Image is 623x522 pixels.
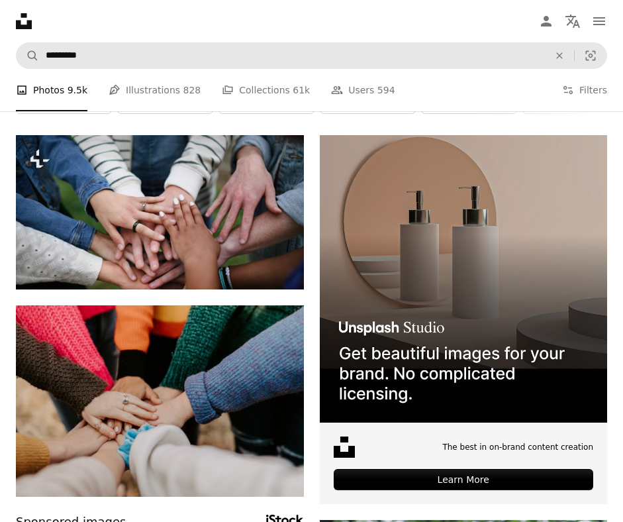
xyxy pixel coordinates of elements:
button: Filters [562,69,607,111]
img: file-1715714113747-b8b0561c490eimage [320,135,608,423]
span: 828 [183,83,201,97]
button: Menu [586,8,612,34]
a: Illustrations 828 [109,69,201,111]
a: Home — Unsplash [16,13,32,29]
button: Language [559,8,586,34]
a: Collections 61k [222,69,310,111]
button: Visual search [575,43,606,68]
img: person in red sweater holding babys hand [16,305,304,497]
span: 61k [293,83,310,97]
span: 594 [377,83,395,97]
span: The best in on-brand content creation [442,442,593,453]
a: person in red sweater holding babys hand [16,395,304,407]
a: A close-up of diverse group of friends stacking their hands together in circle, Friendship and li... [16,206,304,218]
form: Find visuals sitewide [16,42,607,69]
div: Learn More [334,469,594,490]
button: Clear [545,43,574,68]
button: Search Unsplash [17,43,39,68]
img: A close-up of diverse group of friends stacking their hands together in circle, Friendship and li... [16,135,304,289]
a: The best in on-brand content creationLearn More [320,135,608,504]
img: file-1631678316303-ed18b8b5cb9cimage [334,437,355,458]
a: Users 594 [331,69,395,111]
a: Log in / Sign up [533,8,559,34]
